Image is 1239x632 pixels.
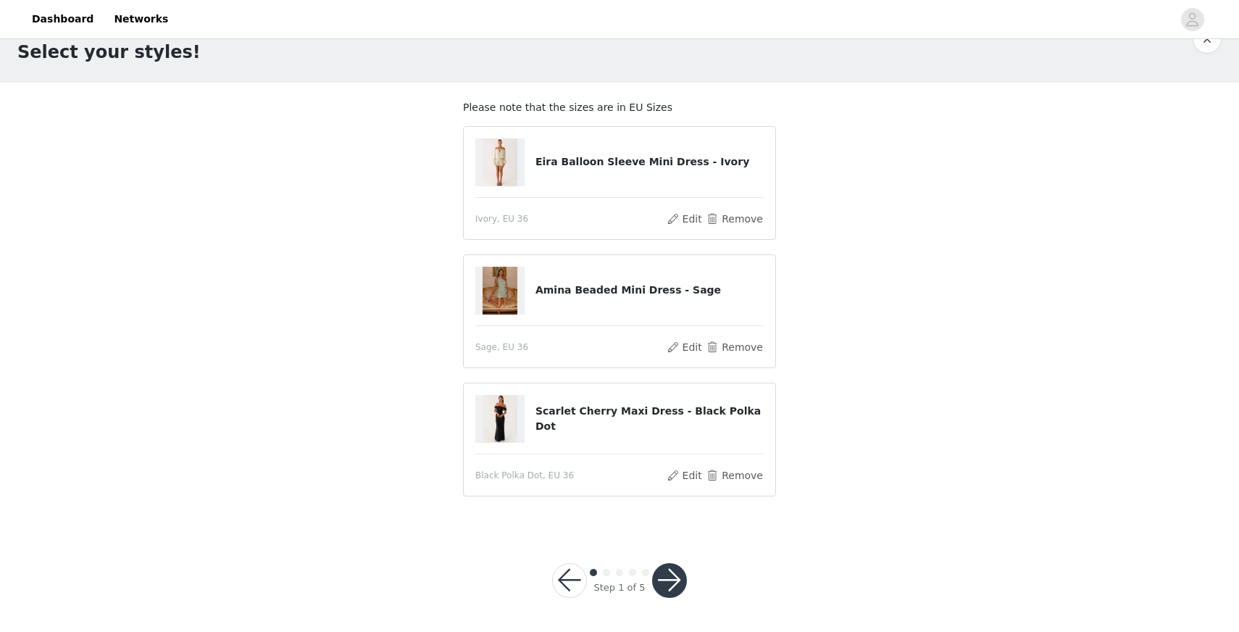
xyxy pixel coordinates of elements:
[483,138,517,186] img: Eira Balloon Sleeve Mini Dress - Ivory
[535,283,764,298] h4: Amina Beaded Mini Dress - Sage
[666,210,703,228] button: Edit
[105,3,177,36] a: Networks
[666,467,703,484] button: Edit
[23,3,102,36] a: Dashboard
[483,395,517,443] img: Scarlet Cherry Maxi Dress - Black Polka Dot
[17,39,201,65] h1: Select your styles!
[706,467,764,484] button: Remove
[535,154,764,170] h4: Eira Balloon Sleeve Mini Dress - Ivory
[483,267,517,315] img: Amina Beaded Mini Dress - Sage
[475,212,528,225] span: Ivory, EU 36
[593,581,645,595] div: Step 1 of 5
[706,210,764,228] button: Remove
[666,338,703,356] button: Edit
[706,338,764,356] button: Remove
[475,341,528,354] span: Sage, EU 36
[475,469,574,482] span: Black Polka Dot, EU 36
[535,404,764,434] h4: Scarlet Cherry Maxi Dress - Black Polka Dot
[463,100,776,115] p: Please note that the sizes are in EU Sizes
[1185,8,1199,31] div: avatar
